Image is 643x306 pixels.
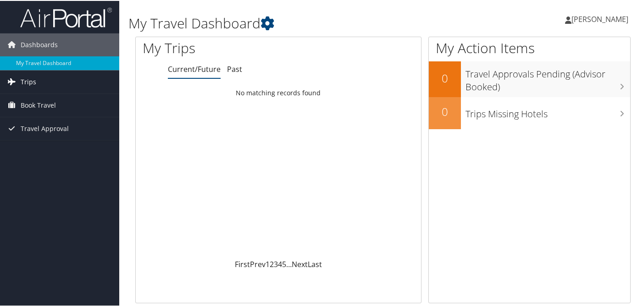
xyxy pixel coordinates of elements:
[278,258,282,268] a: 4
[565,5,637,32] a: [PERSON_NAME]
[266,258,270,268] a: 1
[143,38,295,57] h1: My Trips
[274,258,278,268] a: 3
[270,258,274,268] a: 2
[21,70,36,93] span: Trips
[571,13,628,23] span: [PERSON_NAME]
[466,62,630,93] h3: Travel Approvals Pending (Advisor Booked)
[429,103,461,119] h2: 0
[282,258,286,268] a: 5
[235,258,250,268] a: First
[21,33,58,55] span: Dashboards
[250,258,266,268] a: Prev
[466,102,630,120] h3: Trips Missing Hotels
[429,38,630,57] h1: My Action Items
[429,60,630,96] a: 0Travel Approvals Pending (Advisor Booked)
[429,70,461,85] h2: 0
[136,84,421,100] td: No matching records found
[21,93,56,116] span: Book Travel
[20,6,112,27] img: airportal-logo.png
[227,63,242,73] a: Past
[128,13,468,32] h1: My Travel Dashboard
[168,63,221,73] a: Current/Future
[292,258,308,268] a: Next
[21,116,69,139] span: Travel Approval
[286,258,292,268] span: …
[429,96,630,128] a: 0Trips Missing Hotels
[308,258,322,268] a: Last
